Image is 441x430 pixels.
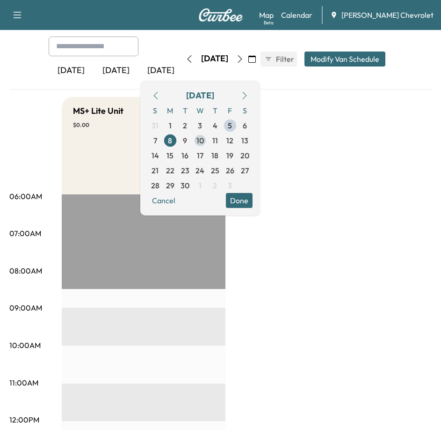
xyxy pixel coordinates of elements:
a: Calendar [281,9,312,21]
p: 09:00AM [9,302,42,313]
span: 9 [183,135,187,146]
div: [DATE] [94,60,138,82]
p: 10:00AM [9,340,41,351]
span: T [208,103,223,118]
div: Beta [264,19,274,26]
p: 08:00AM [9,265,42,276]
span: 1 [169,120,172,131]
span: 17 [197,150,203,161]
span: 28 [151,180,159,191]
span: 25 [211,165,219,176]
p: $ 0.00 [73,121,144,129]
span: 27 [241,165,249,176]
span: W [193,103,208,118]
span: 1 [199,180,202,191]
span: 24 [195,165,204,176]
span: 13 [241,135,248,146]
span: 30 [181,180,189,191]
div: [DATE] [186,89,214,102]
span: 11 [212,135,218,146]
span: 19 [226,150,233,161]
span: 16 [181,150,188,161]
p: 12:00PM [9,414,39,425]
span: M [163,103,178,118]
span: 29 [166,180,174,191]
span: 14 [152,150,159,161]
button: Done [226,193,253,208]
div: [DATE] [138,60,183,82]
p: 07:00AM [9,228,41,239]
span: F [223,103,238,118]
button: Filter [260,52,297,67]
span: 4 [213,120,217,131]
span: T [178,103,193,118]
span: 5 [228,120,232,131]
span: S [148,103,163,118]
span: 6 [243,120,247,131]
span: 15 [166,150,174,161]
div: [DATE] [49,60,94,82]
span: 2 [183,120,187,131]
h5: MS+ Lite Unit [73,104,123,118]
button: Cancel [148,193,180,208]
p: 11:00AM [9,377,38,388]
img: Curbee Logo [198,8,243,22]
span: 21 [152,165,159,176]
span: 20 [240,150,249,161]
span: 2 [213,180,217,191]
span: 7 [153,135,157,146]
p: 06:00AM [9,191,42,202]
button: Modify Van Schedule [304,52,385,67]
span: Filter [276,53,293,65]
span: 12 [226,135,233,146]
span: 3 [198,120,202,131]
span: 8 [168,135,172,146]
span: S [238,103,253,118]
span: [PERSON_NAME] Chevrolet [341,9,434,21]
span: 31 [152,120,159,131]
span: 10 [196,135,204,146]
span: 3 [228,180,232,191]
span: 26 [226,165,234,176]
span: 22 [166,165,174,176]
a: MapBeta [259,9,274,21]
div: [DATE] [201,53,228,65]
span: 18 [211,150,218,161]
span: 23 [181,165,189,176]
